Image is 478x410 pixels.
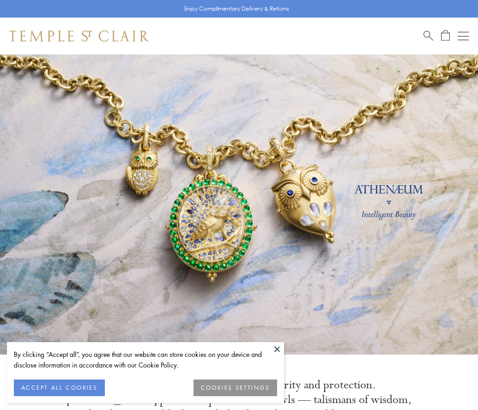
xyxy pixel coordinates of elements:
[14,349,277,370] div: By clicking “Accept all”, you agree that our website can store cookies on your device and disclos...
[441,30,450,42] a: Open Shopping Bag
[194,380,277,396] button: COOKIES SETTINGS
[9,30,149,42] img: Temple St. Clair
[14,380,105,396] button: ACCEPT ALL COOKIES
[184,4,289,13] p: Enjoy Complimentary Delivery & Returns
[458,30,469,42] button: Open navigation
[424,30,433,42] a: Search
